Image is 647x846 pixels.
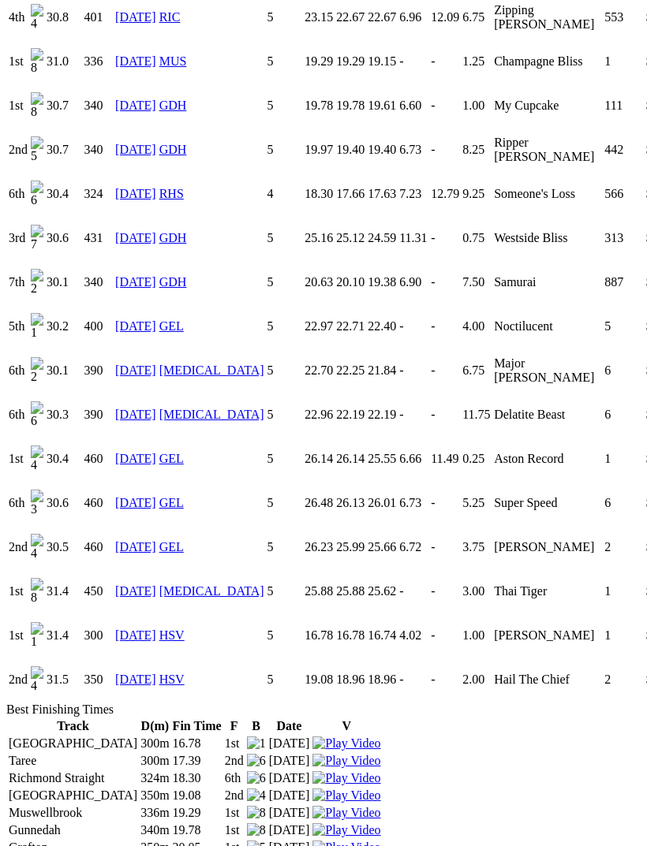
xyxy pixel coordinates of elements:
[46,129,82,171] td: 30.7
[31,269,43,296] img: 2
[604,614,624,657] td: 1
[335,261,365,304] td: 20.10
[268,770,311,786] td: [DATE]
[267,614,303,657] td: 5
[462,217,492,259] td: 0.75
[140,770,170,786] td: 324m
[31,48,43,75] img: 8
[462,614,492,657] td: 1.00
[604,261,624,304] td: 887
[430,349,460,392] td: -
[312,806,380,819] a: View replay
[159,408,264,421] a: [MEDICAL_DATA]
[398,84,428,127] td: 6.60
[267,570,303,613] td: 5
[8,753,138,769] td: Taree
[304,658,334,701] td: 19.08
[493,129,602,171] td: Ripper [PERSON_NAME]
[159,319,184,333] a: GEL
[84,482,114,524] td: 460
[430,129,460,171] td: -
[493,570,602,613] td: Thai Tiger
[462,40,492,83] td: 1.25
[46,84,82,127] td: 30.7
[312,771,380,785] a: View replay
[159,584,264,598] a: [MEDICAL_DATA]
[46,438,82,480] td: 30.4
[31,313,43,340] img: 1
[247,788,266,803] img: 4
[46,482,82,524] td: 30.6
[267,305,303,348] td: 5
[604,526,624,568] td: 2
[304,261,334,304] td: 20.63
[159,99,187,112] a: GDH
[159,54,187,68] a: MUS
[46,40,82,83] td: 31.0
[8,173,28,215] td: 6th
[31,622,43,649] img: 1
[398,482,428,524] td: 6.73
[335,84,365,127] td: 19.78
[159,143,187,156] a: GDH
[115,10,156,24] a: [DATE]
[140,788,170,803] td: 350m
[335,393,365,436] td: 22.19
[312,788,380,802] a: Watch Replay on Watchdog
[493,305,602,348] td: Noctilucent
[335,217,365,259] td: 25.12
[247,823,266,837] img: 8
[312,736,380,750] a: Watch Replay on Watchdog
[604,84,624,127] td: 111
[493,614,602,657] td: [PERSON_NAME]
[46,217,82,259] td: 30.6
[398,305,428,348] td: -
[604,217,624,259] td: 313
[367,438,397,480] td: 25.55
[159,275,187,289] a: GDH
[462,570,492,613] td: 3.00
[31,534,43,561] img: 4
[604,305,624,348] td: 5
[430,570,460,613] td: -
[304,173,334,215] td: 18.30
[6,703,641,717] div: Best Finishing Times
[462,129,492,171] td: 8.25
[84,261,114,304] td: 340
[367,217,397,259] td: 24.59
[115,275,156,289] a: [DATE]
[604,173,624,215] td: 566
[367,40,397,83] td: 19.15
[268,822,311,838] td: [DATE]
[8,736,138,751] td: [GEOGRAPHIC_DATA]
[115,540,156,553] a: [DATE]
[335,438,365,480] td: 26.14
[140,736,170,751] td: 300m
[304,614,334,657] td: 16.78
[430,393,460,436] td: -
[398,438,428,480] td: 6.66
[430,438,460,480] td: 11.49
[398,261,428,304] td: 6.90
[224,753,245,769] td: 2nd
[430,261,460,304] td: -
[462,84,492,127] td: 1.00
[268,753,311,769] td: [DATE]
[367,349,397,392] td: 21.84
[367,173,397,215] td: 17.63
[493,526,602,568] td: [PERSON_NAME]
[31,181,43,207] img: 6
[31,225,43,252] img: 7
[172,753,223,769] td: 17.39
[115,452,156,465] a: [DATE]
[159,363,264,377] a: [MEDICAL_DATA]
[398,349,428,392] td: -
[31,445,43,472] img: 4
[159,187,184,200] a: RHS
[224,822,245,838] td: 1st
[115,143,156,156] a: [DATE]
[493,349,602,392] td: Major [PERSON_NAME]
[172,822,223,838] td: 19.78
[8,129,28,171] td: 2nd
[172,770,223,786] td: 18.30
